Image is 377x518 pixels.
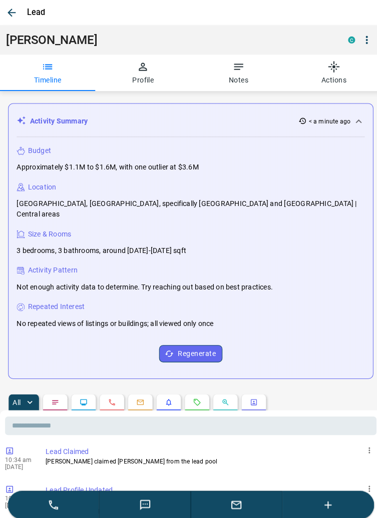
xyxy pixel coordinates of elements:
svg: Emails [135,393,143,401]
p: Repeated Interest [28,298,84,308]
p: Lead [27,6,45,18]
p: All [13,394,21,401]
svg: Requests [191,393,199,401]
button: Profile [94,54,188,90]
p: [DATE] [5,496,35,503]
p: Lead Profile Updated [45,479,368,489]
svg: Listing Alerts [163,393,171,401]
p: 10:34 am [5,451,35,458]
p: [PERSON_NAME] claimed [PERSON_NAME] from the lead pool [45,451,368,460]
p: Approximately $1.1M to $1.6M, with one outlier at $3.6M [17,160,196,170]
p: 10:33 am [5,489,35,496]
p: Size & Rooms [28,226,71,236]
p: 3 bedrooms, 3 bathrooms, around [DATE]-[DATE] sqft [17,242,184,253]
svg: Agent Actions [247,393,255,401]
p: Activity Pattern [28,262,77,272]
p: No repeated views of listings or buildings; all viewed only once [17,314,211,325]
p: < a minute ago [305,115,346,124]
button: Notes [189,54,283,90]
p: Location [28,179,56,190]
svg: Calls [107,393,115,401]
h1: [PERSON_NAME] [6,32,329,46]
svg: Opportunities [219,393,227,401]
button: Actions [283,54,377,90]
p: Not enough activity data to determine. Try reaching out based on best practices. [17,278,270,289]
p: [DATE] [5,458,35,465]
svg: Notes [51,393,59,401]
div: Activity Summary< a minute ago [17,110,360,129]
p: Lead Claimed [45,441,368,451]
div: condos.ca [344,36,351,43]
button: Regenerate [157,341,220,358]
p: Activity Summary [30,114,87,125]
p: [GEOGRAPHIC_DATA], [GEOGRAPHIC_DATA], specifically [GEOGRAPHIC_DATA] and [GEOGRAPHIC_DATA] | Cent... [17,196,360,217]
p: Budget [28,143,51,154]
svg: Lead Browsing Activity [79,393,87,401]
